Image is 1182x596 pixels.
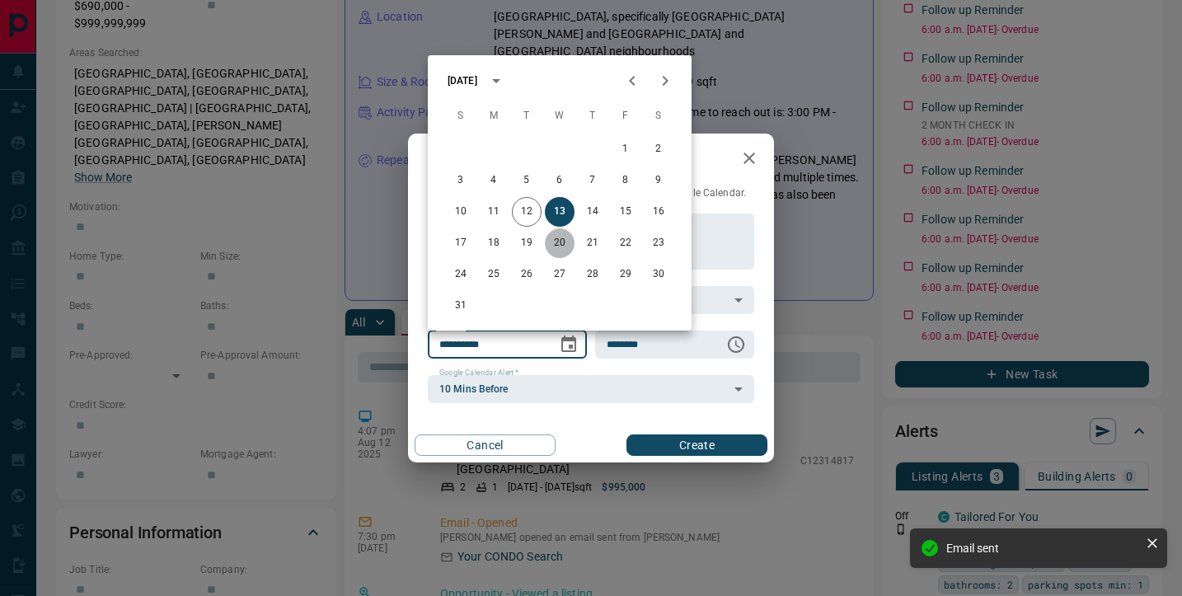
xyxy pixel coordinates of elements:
span: Saturday [644,100,673,133]
button: Choose time, selected time is 6:00 AM [720,328,753,361]
button: 15 [611,197,640,227]
span: Wednesday [545,100,575,133]
button: 4 [479,166,509,195]
button: 7 [578,166,607,195]
button: 20 [545,228,575,258]
div: 10 Mins Before [428,375,754,403]
button: Choose date, selected date is Aug 13, 2025 [552,328,585,361]
button: Cancel [415,434,556,456]
label: Time [607,323,628,334]
button: 1 [611,134,640,164]
button: 2 [644,134,673,164]
button: 24 [446,260,476,289]
div: Email sent [946,542,1139,555]
button: 5 [512,166,542,195]
button: 13 [545,197,575,227]
button: 18 [479,228,509,258]
button: 12 [512,197,542,227]
button: Next month [649,64,682,97]
span: Monday [479,100,509,133]
button: 10 [446,197,476,227]
button: 28 [578,260,607,289]
button: 26 [512,260,542,289]
button: 29 [611,260,640,289]
button: 16 [644,197,673,227]
button: 17 [446,228,476,258]
button: Create [626,434,767,456]
label: Date [439,323,460,334]
button: 14 [578,197,607,227]
span: Thursday [578,100,607,133]
button: calendar view is open, switch to year view [482,67,510,95]
label: Google Calendar Alert [439,368,518,378]
button: Previous month [616,64,649,97]
button: 11 [479,197,509,227]
span: Friday [611,100,640,133]
button: 21 [578,228,607,258]
div: [DATE] [448,73,477,88]
button: 6 [545,166,575,195]
button: 9 [644,166,673,195]
span: Tuesday [512,100,542,133]
button: 23 [644,228,673,258]
button: 3 [446,166,476,195]
button: 8 [611,166,640,195]
button: 22 [611,228,640,258]
button: 31 [446,291,476,321]
button: 27 [545,260,575,289]
button: 19 [512,228,542,258]
h2: New Task [408,134,520,186]
span: Sunday [446,100,476,133]
button: 30 [644,260,673,289]
button: 25 [479,260,509,289]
